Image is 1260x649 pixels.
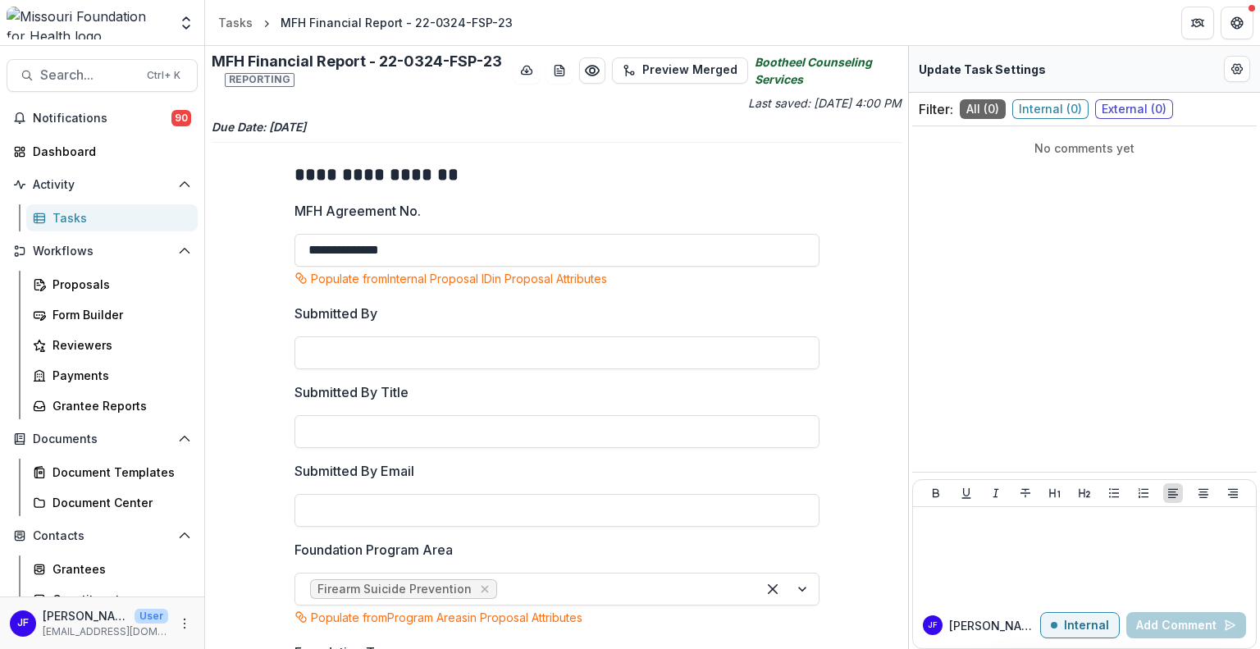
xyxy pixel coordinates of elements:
[1221,7,1253,39] button: Get Help
[560,94,902,112] p: Last saved: [DATE] 4:00 PM
[1163,483,1183,503] button: Align Left
[26,301,198,328] a: Form Builder
[960,99,1006,119] span: All ( 0 )
[144,66,184,85] div: Ctrl + K
[26,271,198,298] a: Proposals
[294,304,377,323] p: Submitted By
[17,618,29,628] div: Jean Freeman-Crawford
[926,483,946,503] button: Bold
[1075,483,1094,503] button: Heading 2
[7,523,198,549] button: Open Contacts
[294,382,409,402] p: Submitted By Title
[26,586,198,613] a: Constituents
[33,432,171,446] span: Documents
[52,464,185,481] div: Document Templates
[919,61,1046,78] p: Update Task Settings
[26,489,198,516] a: Document Center
[52,591,185,608] div: Constituents
[1194,483,1213,503] button: Align Center
[175,614,194,633] button: More
[212,118,902,135] p: Due Date: [DATE]
[52,397,185,414] div: Grantee Reports
[1045,483,1065,503] button: Heading 1
[7,59,198,92] button: Search...
[281,14,513,31] div: MFH Financial Report - 22-0324-FSP-23
[294,201,421,221] p: MFH Agreement No.
[212,11,519,34] nav: breadcrumb
[171,110,191,126] span: 90
[1223,483,1243,503] button: Align Right
[26,555,198,583] a: Grantees
[956,483,976,503] button: Underline
[317,583,472,596] span: Firearm Suicide Prevention
[7,138,198,165] a: Dashboard
[919,139,1250,157] p: No comments yet
[1064,619,1109,633] p: Internal
[43,624,168,639] p: [EMAIL_ADDRESS][DOMAIN_NAME]
[52,306,185,323] div: Form Builder
[294,461,414,481] p: Submitted By Email
[919,99,953,119] p: Filter:
[1095,99,1173,119] span: External ( 0 )
[26,392,198,419] a: Grantee Reports
[212,11,259,34] a: Tasks
[1224,56,1250,82] button: Edit Form Settings
[225,73,294,86] span: Reporting
[52,336,185,354] div: Reviewers
[7,7,168,39] img: Missouri Foundation for Health logo
[1134,483,1153,503] button: Ordered List
[1104,483,1124,503] button: Bullet List
[52,494,185,511] div: Document Center
[52,209,185,226] div: Tasks
[175,7,198,39] button: Open entity switcher
[7,171,198,198] button: Open Activity
[135,609,168,624] p: User
[928,621,938,629] div: Jean Freeman-Crawford
[1126,612,1246,638] button: Add Comment
[755,53,902,88] i: Bootheel Counseling Services
[311,270,607,287] p: Populate from Internal Proposal ID in Proposal Attributes
[514,57,540,84] button: download-button
[1040,612,1120,638] button: Internal
[7,426,198,452] button: Open Documents
[52,276,185,293] div: Proposals
[477,581,493,597] div: Remove Firearm Suicide Prevention
[26,362,198,389] a: Payments
[612,57,748,84] button: Preview Merged
[33,245,171,258] span: Workflows
[1181,7,1214,39] button: Partners
[43,607,128,624] p: [PERSON_NAME]
[7,238,198,264] button: Open Workflows
[33,529,171,543] span: Contacts
[546,57,573,84] button: download-word-button
[218,14,253,31] div: Tasks
[949,617,1040,634] p: [PERSON_NAME]
[26,331,198,359] a: Reviewers
[294,540,453,560] p: Foundation Program Area
[1016,483,1035,503] button: Strike
[760,576,786,602] div: Clear selected options
[40,67,137,83] span: Search...
[26,204,198,231] a: Tasks
[311,609,582,626] p: Populate from Program Areas in Proposal Attributes
[26,459,198,486] a: Document Templates
[33,143,185,160] div: Dashboard
[986,483,1006,503] button: Italicize
[212,53,507,88] h2: MFH Financial Report - 22-0324-FSP-23
[579,57,605,84] button: Preview 1611e3f1-c841-4950-b7e1-e2f08dc4d7d9.pdf
[52,367,185,384] div: Payments
[52,560,185,578] div: Grantees
[7,105,198,131] button: Notifications90
[33,112,171,126] span: Notifications
[1012,99,1089,119] span: Internal ( 0 )
[33,178,171,192] span: Activity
